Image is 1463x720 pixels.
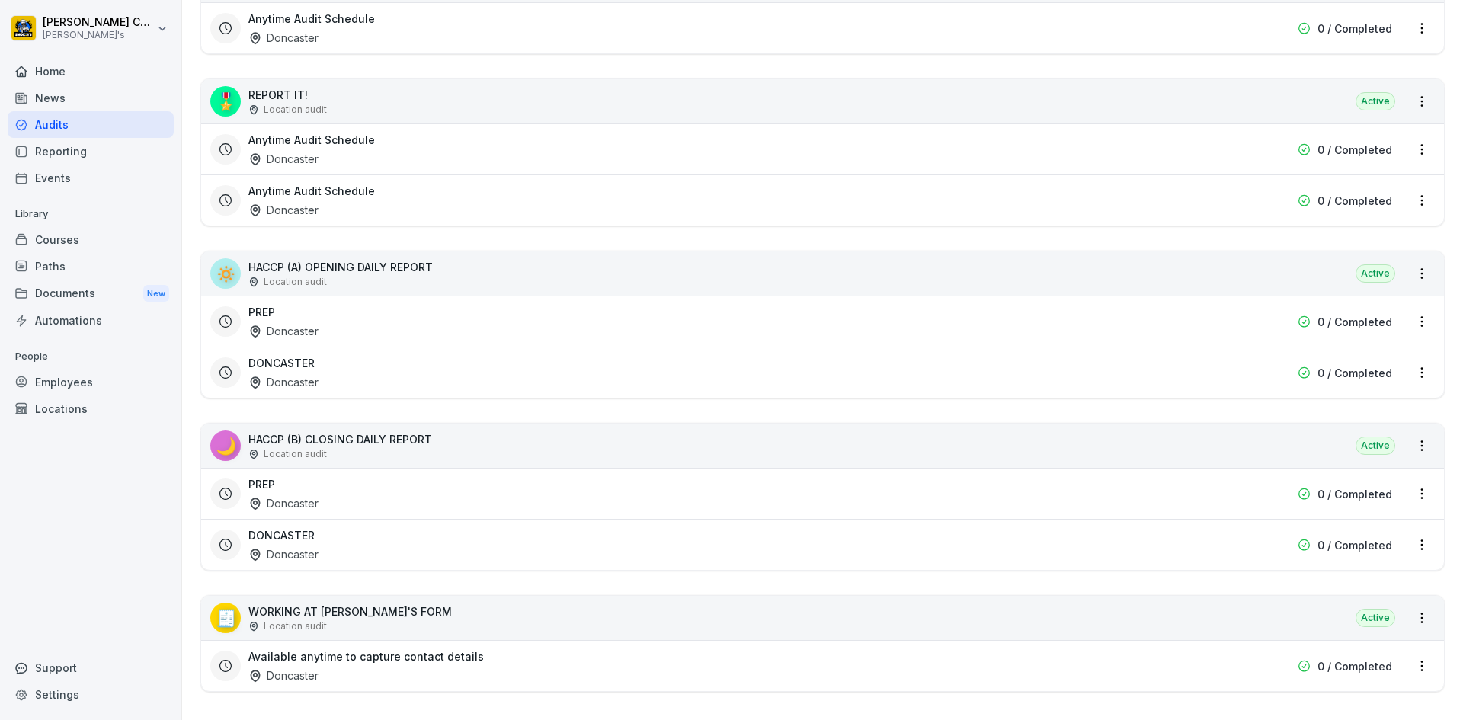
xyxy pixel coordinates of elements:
[1356,264,1395,283] div: Active
[210,258,241,289] div: 🔅
[248,11,375,27] h3: Anytime Audit Schedule
[1356,609,1395,627] div: Active
[8,681,174,708] a: Settings
[1317,537,1392,553] p: 0 / Completed
[8,280,174,308] a: DocumentsNew
[8,202,174,226] p: Library
[1317,658,1392,674] p: 0 / Completed
[43,30,154,40] p: [PERSON_NAME]'s
[8,111,174,138] a: Audits
[210,86,241,117] div: 🎖️
[1317,142,1392,158] p: 0 / Completed
[8,307,174,334] a: Automations
[1317,193,1392,209] p: 0 / Completed
[248,304,275,320] h3: PREP
[248,87,327,103] p: REPORT IT!
[1317,314,1392,330] p: 0 / Completed
[8,138,174,165] a: Reporting
[264,447,327,461] p: Location audit
[143,285,169,302] div: New
[8,226,174,253] a: Courses
[248,323,319,339] div: Doncaster
[248,546,319,562] div: Doncaster
[8,253,174,280] a: Paths
[248,648,484,664] h3: Available anytime to capture contact details
[8,85,174,111] a: News
[8,280,174,308] div: Documents
[1317,486,1392,502] p: 0 / Completed
[1317,365,1392,381] p: 0 / Completed
[8,654,174,681] div: Support
[8,58,174,85] a: Home
[43,16,154,29] p: [PERSON_NAME] Calladine
[248,431,432,447] p: HACCP (B) CLOSING DAILY REPORT
[248,259,433,275] p: HACCP (A) OPENING DAILY REPORT
[248,374,319,390] div: Doncaster
[264,619,327,633] p: Location audit
[248,667,319,683] div: Doncaster
[248,183,375,199] h3: Anytime Audit Schedule
[210,603,241,633] div: 🧾
[264,103,327,117] p: Location audit
[248,495,319,511] div: Doncaster
[8,395,174,422] a: Locations
[264,275,327,289] p: Location audit
[248,603,452,619] p: WORKING AT [PERSON_NAME]'S FORM
[8,369,174,395] a: Employees
[1356,437,1395,455] div: Active
[248,151,319,167] div: Doncaster
[8,344,174,369] p: People
[248,527,315,543] h3: DONCASTER
[1317,21,1392,37] p: 0 / Completed
[1356,92,1395,110] div: Active
[248,476,275,492] h3: PREP
[8,165,174,191] a: Events
[248,355,315,371] h3: DONCASTER
[248,30,319,46] div: Doncaster
[210,430,241,461] div: 🌙
[248,202,319,218] div: Doncaster
[248,132,375,148] h3: Anytime Audit Schedule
